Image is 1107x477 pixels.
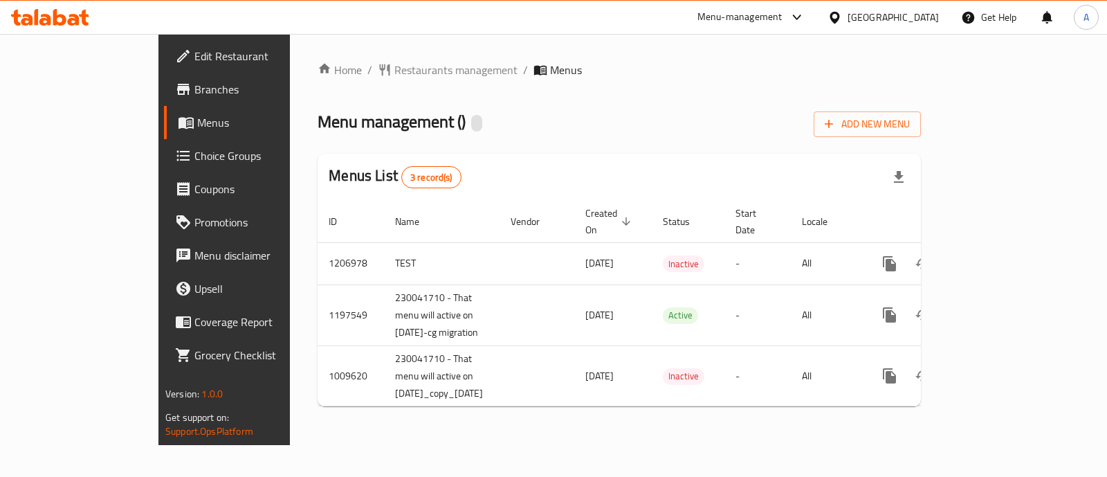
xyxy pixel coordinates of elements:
[164,239,343,272] a: Menu disclaimer
[906,247,940,280] button: Change Status
[791,242,862,285] td: All
[318,106,466,137] span: Menu management ( )
[1083,10,1089,25] span: A
[194,48,332,64] span: Edit Restaurant
[384,345,500,406] td: 230041710 - That menu will active on [DATE]_copy_[DATE]
[906,298,940,332] button: Change Status
[663,256,704,272] span: Inactive
[164,106,343,139] a: Menus
[318,345,384,406] td: 1009620
[164,206,343,239] a: Promotions
[814,111,921,137] button: Add New Menu
[873,298,906,332] button: more
[394,62,518,78] span: Restaurants management
[194,314,332,330] span: Coverage Report
[724,345,791,406] td: -
[802,213,845,230] span: Locale
[194,181,332,197] span: Coupons
[791,345,862,406] td: All
[848,10,939,25] div: [GEOGRAPHIC_DATA]
[791,285,862,345] td: All
[164,73,343,106] a: Branches
[201,385,223,403] span: 1.0.0
[329,213,355,230] span: ID
[402,171,461,184] span: 3 record(s)
[318,201,1017,407] table: enhanced table
[873,247,906,280] button: more
[164,39,343,73] a: Edit Restaurant
[825,116,910,133] span: Add New Menu
[194,147,332,164] span: Choice Groups
[663,368,704,384] span: Inactive
[194,81,332,98] span: Branches
[724,242,791,285] td: -
[663,213,708,230] span: Status
[395,213,437,230] span: Name
[585,205,635,238] span: Created On
[523,62,528,78] li: /
[164,139,343,172] a: Choice Groups
[318,285,384,345] td: 1197549
[318,242,384,285] td: 1206978
[401,166,461,188] div: Total records count
[367,62,372,78] li: /
[384,285,500,345] td: 230041710 - That menu will active on [DATE]-cg migration
[724,285,791,345] td: -
[194,214,332,231] span: Promotions
[194,347,332,363] span: Grocery Checklist
[735,205,774,238] span: Start Date
[194,247,332,264] span: Menu disclaimer
[164,272,343,305] a: Upsell
[550,62,582,78] span: Menus
[378,62,518,78] a: Restaurants management
[164,305,343,339] a: Coverage Report
[165,422,253,440] a: Support.OpsPlatform
[663,307,698,324] div: Active
[318,62,921,78] nav: breadcrumb
[165,408,229,426] span: Get support on:
[164,339,343,372] a: Grocery Checklist
[882,161,915,194] div: Export file
[165,385,199,403] span: Version:
[663,307,698,323] span: Active
[384,242,500,285] td: TEST
[585,254,614,272] span: [DATE]
[663,255,704,272] div: Inactive
[585,367,614,385] span: [DATE]
[511,213,558,230] span: Vendor
[873,359,906,393] button: more
[329,165,461,188] h2: Menus List
[697,9,783,26] div: Menu-management
[197,114,332,131] span: Menus
[906,359,940,393] button: Change Status
[663,368,704,385] div: Inactive
[164,172,343,206] a: Coupons
[585,306,614,324] span: [DATE]
[862,201,1017,243] th: Actions
[194,280,332,297] span: Upsell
